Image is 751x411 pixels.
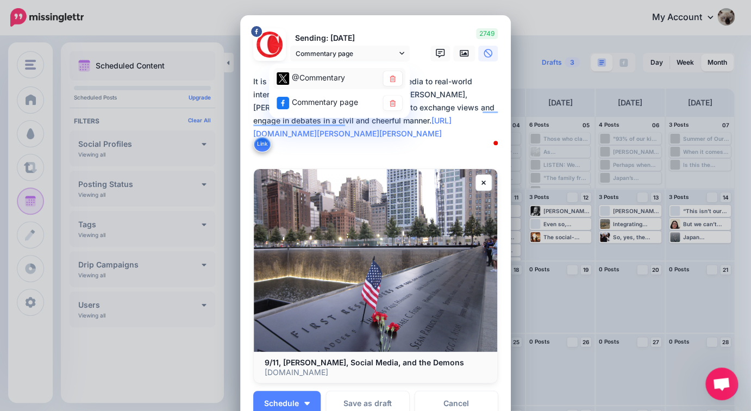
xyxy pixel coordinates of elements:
img: twitter-square.png [277,72,289,84]
span: Commentary page [296,48,397,59]
img: arrow-down-white.png [304,402,310,405]
p: Sending: [DATE] [290,32,410,45]
p: [DOMAIN_NAME] [265,368,486,377]
img: facebook-square.png [277,96,289,109]
img: 291864331_468958885230530_187971914351797662_n-bsa127305.png [256,32,283,58]
button: Link [253,136,271,152]
span: 2749 [476,28,498,39]
b: 9/11, [PERSON_NAME], Social Media, and the Demons [265,358,464,367]
span: Schedule [264,400,299,407]
textarea: To enrich screen reader interactions, please activate Accessibility in Grammarly extension settings [253,75,503,153]
span: Commentary page [292,97,358,107]
img: 9/11, Charlie Kirk, Social Media, and the Demons [254,169,497,352]
div: It is telling that in moving beyond social media to real-world interactions, out in the open, in ... [253,75,503,140]
a: Commentary page [290,46,410,61]
span: @Commentary [292,73,345,82]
